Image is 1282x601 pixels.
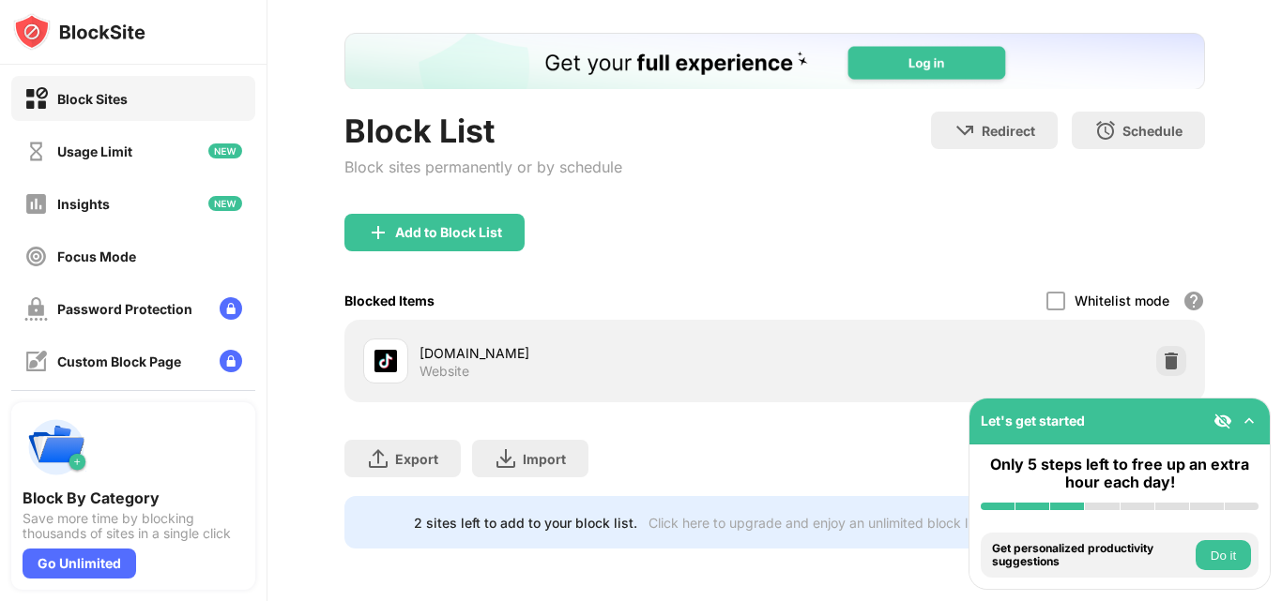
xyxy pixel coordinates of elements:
[1196,540,1251,570] button: Do it
[1213,412,1232,430] img: eye-not-visible.svg
[981,413,1085,428] div: Let's get started
[992,542,1191,569] div: Get personalized productivity suggestions
[395,225,502,240] div: Add to Block List
[982,123,1035,139] div: Redirect
[344,112,622,150] div: Block List
[23,548,136,578] div: Go Unlimited
[24,297,48,321] img: password-protection-off.svg
[420,343,775,363] div: [DOMAIN_NAME]
[981,456,1259,491] div: Only 5 steps left to free up an extra hour each day!
[220,350,242,372] img: lock-menu.svg
[57,248,136,264] div: Focus Mode
[1122,123,1183,139] div: Schedule
[420,363,469,380] div: Website
[57,301,192,317] div: Password Protection
[23,413,90,481] img: push-categories.svg
[24,192,48,216] img: insights-off.svg
[344,293,435,308] div: Blocked Items
[374,350,397,372] img: favicons
[57,196,110,212] div: Insights
[13,13,145,51] img: logo-blocksite.svg
[24,245,48,268] img: focus-off.svg
[1075,293,1169,308] div: Whitelist mode
[24,87,48,111] img: block-on.svg
[57,91,128,107] div: Block Sites
[23,488,244,507] div: Block By Category
[395,451,438,467] div: Export
[1240,412,1259,430] img: omni-setup-toggle.svg
[57,143,132,159] div: Usage Limit
[24,140,48,163] img: time-usage-off.svg
[220,297,242,320] img: lock-menu.svg
[208,196,242,211] img: new-icon.svg
[23,511,244,541] div: Save more time by blocking thousands of sites in a single click
[649,515,985,531] div: Click here to upgrade and enjoy an unlimited block list.
[523,451,566,467] div: Import
[414,515,637,531] div: 2 sites left to add to your block list.
[57,353,181,369] div: Custom Block Page
[24,350,48,373] img: customize-block-page-off.svg
[344,33,1205,89] iframe: Banner
[344,158,622,176] div: Block sites permanently or by schedule
[208,143,242,158] img: new-icon.svg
